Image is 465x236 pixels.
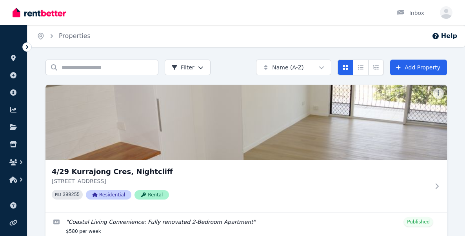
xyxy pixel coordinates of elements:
[432,31,457,41] button: Help
[45,85,447,212] a: 4/29 Kurrajong Cres, Nightcliff4/29 Kurrajong Cres, Nightcliff[STREET_ADDRESS]PID 399255Residenti...
[338,60,353,75] button: Card view
[63,192,80,198] code: 399255
[171,64,194,71] span: Filter
[397,9,424,17] div: Inbox
[45,85,447,160] img: 4/29 Kurrajong Cres, Nightcliff
[52,166,430,177] h3: 4/29 Kurrajong Cres, Nightcliff
[353,60,369,75] button: Compact list view
[59,32,91,40] a: Properties
[55,192,61,197] small: PID
[433,88,444,99] button: More options
[338,60,384,75] div: View options
[368,60,384,75] button: Expanded list view
[438,209,457,228] iframe: Intercom live chat
[390,60,447,75] a: Add Property
[272,64,304,71] span: Name (A-Z)
[13,7,66,18] img: RentBetter
[256,60,331,75] button: Name (A-Z)
[27,25,100,47] nav: Breadcrumb
[165,60,211,75] button: Filter
[134,190,169,200] span: Rental
[52,177,430,185] p: [STREET_ADDRESS]
[86,190,131,200] span: Residential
